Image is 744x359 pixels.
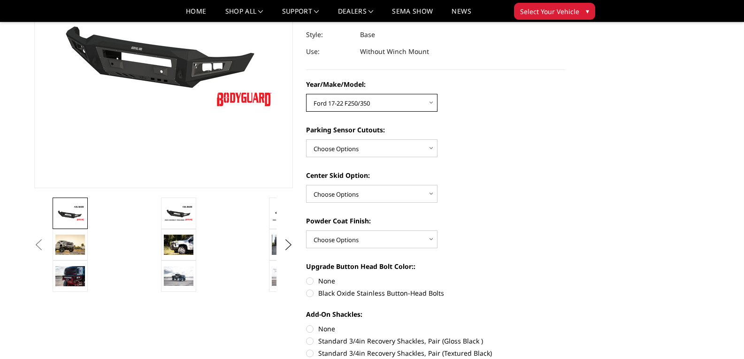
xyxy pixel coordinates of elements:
[360,43,429,60] dd: Without Winch Mount
[272,235,301,254] img: 2020 RAM HD - Available in single light bar configuration only
[306,309,565,319] label: Add-On Shackles:
[306,216,565,226] label: Powder Coat Finish:
[514,3,595,20] button: Select Your Vehicle
[281,238,295,252] button: Next
[55,205,85,222] img: A2L Series - Base Front Bumper (Non Winch)
[306,43,353,60] dt: Use:
[338,8,374,22] a: Dealers
[55,266,85,286] img: A2L Series - Base Front Bumper (Non Winch)
[225,8,263,22] a: shop all
[164,235,193,254] img: 2020 Chevrolet HD - Compatible with block heater connection
[306,170,565,180] label: Center Skid Option:
[586,6,589,16] span: ▾
[306,336,565,346] label: Standard 3/4in Recovery Shackles, Pair (Gloss Black )
[282,8,319,22] a: Support
[306,125,565,135] label: Parking Sensor Cutouts:
[32,238,46,252] button: Previous
[520,7,579,16] span: Select Your Vehicle
[186,8,206,22] a: Home
[306,26,353,43] dt: Style:
[306,261,565,271] label: Upgrade Button Head Bolt Color::
[392,8,433,22] a: SEMA Show
[360,26,375,43] dd: Base
[306,348,565,358] label: Standard 3/4in Recovery Shackles, Pair (Textured Black)
[306,276,565,286] label: None
[272,205,301,222] img: A2L Series - Base Front Bumper (Non Winch)
[306,288,565,298] label: Black Oxide Stainless Button-Head Bolts
[452,8,471,22] a: News
[306,324,565,334] label: None
[272,267,301,286] img: A2L Series - Base Front Bumper (Non Winch)
[306,79,565,89] label: Year/Make/Model:
[164,267,193,286] img: A2L Series - Base Front Bumper (Non Winch)
[55,235,85,255] img: 2019 GMC 1500
[164,205,193,222] img: A2L Series - Base Front Bumper (Non Winch)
